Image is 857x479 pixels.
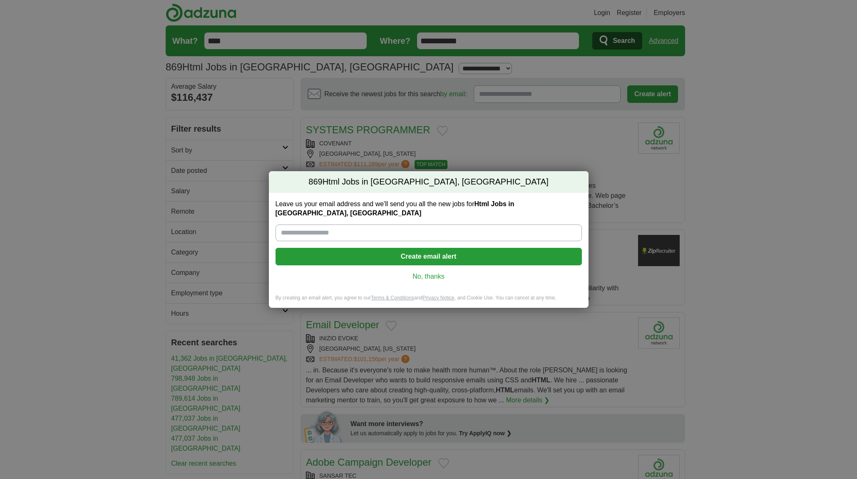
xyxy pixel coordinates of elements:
h2: Html Jobs in [GEOGRAPHIC_DATA], [GEOGRAPHIC_DATA] [269,171,589,193]
a: Privacy Notice [422,295,455,301]
strong: Html Jobs in [GEOGRAPHIC_DATA], [GEOGRAPHIC_DATA] [276,200,514,217]
a: No, thanks [282,272,575,281]
label: Leave us your email address and we'll send you all the new jobs for [276,200,582,218]
button: Create email alert [276,248,582,265]
a: Terms & Conditions [371,295,414,301]
span: 869 [308,176,322,188]
div: By creating an email alert, you agree to our and , and Cookie Use. You can cancel at any time. [269,294,589,308]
